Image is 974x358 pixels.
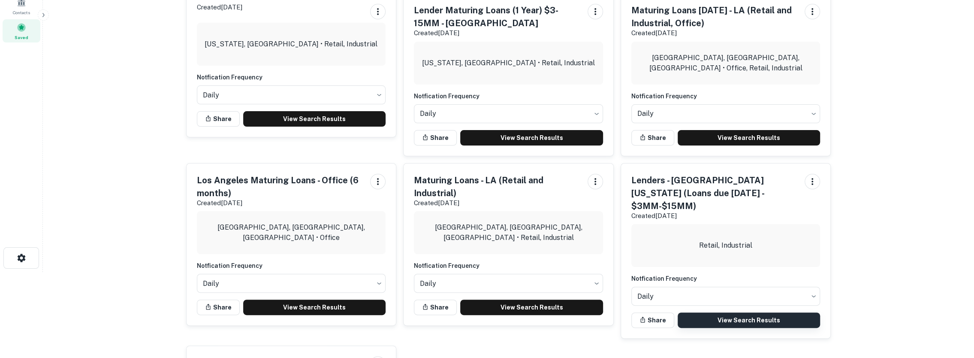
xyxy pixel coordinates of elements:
div: Without label [631,284,820,308]
button: Share [414,300,457,315]
h5: Maturing Loans - LA (Retail and Industrial) [414,174,581,200]
div: Without label [631,102,820,126]
h5: Maturing Loans [DATE] - LA (Retail and Industrial, Office) [631,4,798,30]
h6: Notfication Frequency [631,91,820,101]
p: [GEOGRAPHIC_DATA], [GEOGRAPHIC_DATA], [GEOGRAPHIC_DATA] • Office, Retail, Industrial [638,53,814,73]
h6: Notfication Frequency [197,261,386,270]
div: Without label [414,271,603,295]
a: View Search Results [243,111,386,127]
p: Created [DATE] [414,198,581,208]
button: Share [197,300,240,315]
h5: Lender Maturing Loans (1 Year) $3-15MM - [GEOGRAPHIC_DATA] [414,4,581,30]
iframe: Chat Widget [931,289,974,331]
a: View Search Results [243,300,386,315]
button: Share [197,111,240,127]
p: [US_STATE], [GEOGRAPHIC_DATA] • Retail, Industrial [205,39,377,49]
h6: Notfication Frequency [414,261,603,270]
p: Created [DATE] [197,2,242,12]
a: View Search Results [678,130,820,146]
p: [GEOGRAPHIC_DATA], [GEOGRAPHIC_DATA], [GEOGRAPHIC_DATA] • Retail, Industrial [421,222,596,243]
p: Created [DATE] [631,28,798,38]
span: Contacts [13,9,30,16]
h5: Lenders - [GEOGRAPHIC_DATA][US_STATE] (Loans due [DATE] - $3MM-$15MM) [631,174,798,212]
h6: Notfication Frequency [414,91,603,101]
a: View Search Results [678,312,820,328]
a: Saved [3,19,40,42]
span: Saved [15,34,28,41]
p: Created [DATE] [197,198,364,208]
a: View Search Results [460,300,603,315]
div: Without label [197,271,386,295]
button: Share [414,130,457,146]
button: Share [631,130,674,146]
h5: Los Angeles Maturing Loans - Office (6 months) [197,174,364,200]
p: Created [DATE] [414,28,581,38]
h6: Notfication Frequency [631,274,820,283]
h6: Notfication Frequency [197,73,386,82]
div: Without label [197,83,386,107]
p: Created [DATE] [631,211,798,221]
a: View Search Results [460,130,603,146]
p: [US_STATE], [GEOGRAPHIC_DATA] • Retail, Industrial [422,58,595,68]
div: Without label [414,102,603,126]
p: Retail, Industrial [699,240,752,251]
p: [GEOGRAPHIC_DATA], [GEOGRAPHIC_DATA], [GEOGRAPHIC_DATA] • Office [204,222,379,243]
button: Share [631,312,674,328]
